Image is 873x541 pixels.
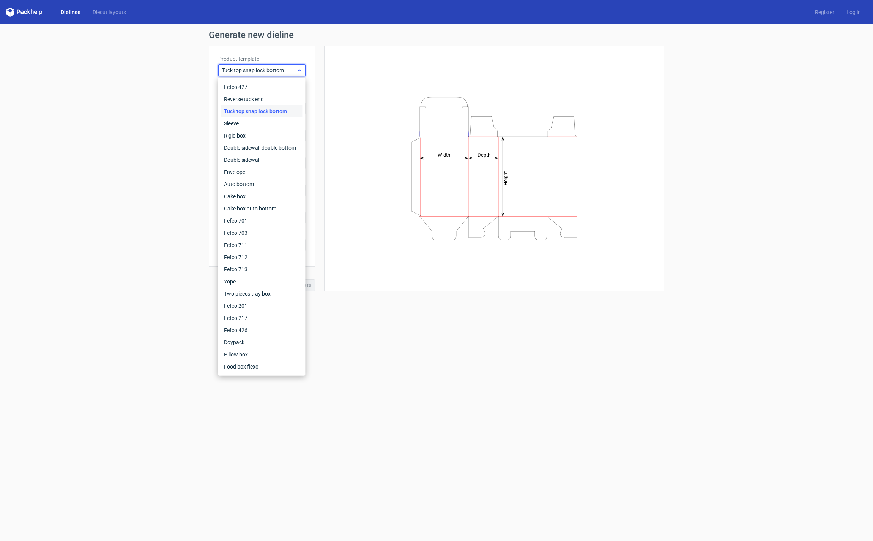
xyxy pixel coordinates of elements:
[221,312,302,324] div: Fefco 217
[87,8,132,16] a: Diecut layouts
[221,105,302,117] div: Tuck top snap lock bottom
[221,142,302,154] div: Double sidewall double bottom
[221,117,302,130] div: Sleeve
[222,66,296,74] span: Tuck top snap lock bottom
[221,202,302,215] div: Cake box auto bottom
[221,93,302,105] div: Reverse tuck end
[809,8,840,16] a: Register
[221,251,302,263] div: Fefco 712
[221,300,302,312] div: Fefco 201
[209,30,664,40] h1: Generate new dieline
[221,227,302,239] div: Fefco 703
[840,8,867,16] a: Log in
[221,263,302,275] div: Fefco 713
[221,190,302,202] div: Cake box
[221,275,302,288] div: Yope
[221,166,302,178] div: Envelope
[221,215,302,227] div: Fefco 701
[221,154,302,166] div: Double sidewall
[55,8,87,16] a: Dielines
[221,239,302,251] div: Fefco 711
[221,81,302,93] div: Fefco 427
[221,361,302,373] div: Food box flexo
[221,288,302,300] div: Two pieces tray box
[221,178,302,190] div: Auto bottom
[221,324,302,336] div: Fefco 426
[438,152,450,157] tspan: Width
[221,130,302,142] div: Rigid box
[218,55,306,63] label: Product template
[221,348,302,361] div: Pillow box
[503,171,508,185] tspan: Height
[477,152,490,157] tspan: Depth
[221,336,302,348] div: Doypack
